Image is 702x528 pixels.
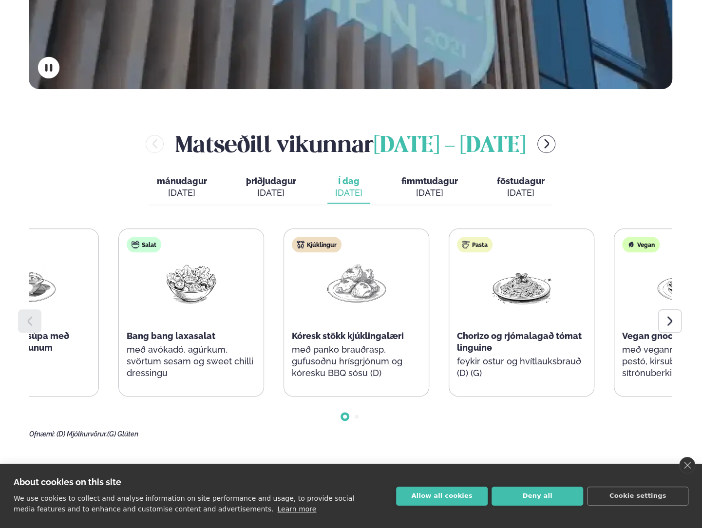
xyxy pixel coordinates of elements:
span: mánudagur [157,176,207,186]
img: Vegan.svg [627,241,635,248]
div: Kjúklingur [292,237,342,252]
button: föstudagur [DATE] [489,171,552,204]
p: með avókadó, agúrkum, svörtum sesam og sweet chilli dressingu [127,344,256,379]
img: Salad.png [160,260,223,305]
span: fimmtudagur [401,176,458,186]
button: Í dag [DATE] [327,171,370,204]
h2: Matseðill vikunnar [175,128,526,160]
img: salad.svg [132,241,139,248]
p: We use cookies to collect and analyse information on site performance and usage, to provide socia... [14,494,354,513]
div: [DATE] [246,187,296,199]
button: fimmtudagur [DATE] [394,171,466,204]
p: feykir ostur og hvítlauksbrauð (D) (G) [457,356,586,379]
span: (D) Mjólkurvörur, [57,430,107,438]
span: Vegan gnocchi [622,331,685,341]
span: Bang bang laxasalat [127,331,215,341]
span: [DATE] - [DATE] [374,135,526,157]
span: föstudagur [497,176,545,186]
button: þriðjudagur [DATE] [238,171,304,204]
button: menu-btn-left [146,135,164,153]
span: Kóresk stökk kjúklingalæri [292,331,404,341]
p: með panko brauðrasp, gufusoðnu hrísgrjónum og kóresku BBQ sósu (D) [292,344,421,379]
span: Chorizo og rjómalagað tómat linguine [457,331,582,353]
button: Allow all cookies [396,487,488,506]
div: Vegan [622,237,660,252]
span: Ofnæmi: [29,430,55,438]
a: Learn more [277,505,316,513]
span: Go to slide 1 [343,415,347,418]
span: Í dag [335,175,362,187]
div: [DATE] [401,187,458,199]
button: menu-btn-right [537,135,555,153]
div: [DATE] [157,187,207,199]
img: Spagetti.png [491,260,553,305]
button: Cookie settings [587,487,688,506]
button: Deny all [492,487,583,506]
div: [DATE] [497,187,545,199]
div: [DATE] [335,187,362,199]
img: pasta.svg [462,241,470,248]
button: mánudagur [DATE] [149,171,215,204]
span: Go to slide 2 [355,415,359,418]
a: close [679,457,695,473]
span: (G) Glúten [107,430,138,438]
div: Salat [127,237,161,252]
span: þriðjudagur [246,176,296,186]
strong: About cookies on this site [14,477,121,487]
img: Chicken-thighs.png [325,260,388,305]
img: chicken.svg [297,241,304,248]
div: Pasta [457,237,493,252]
